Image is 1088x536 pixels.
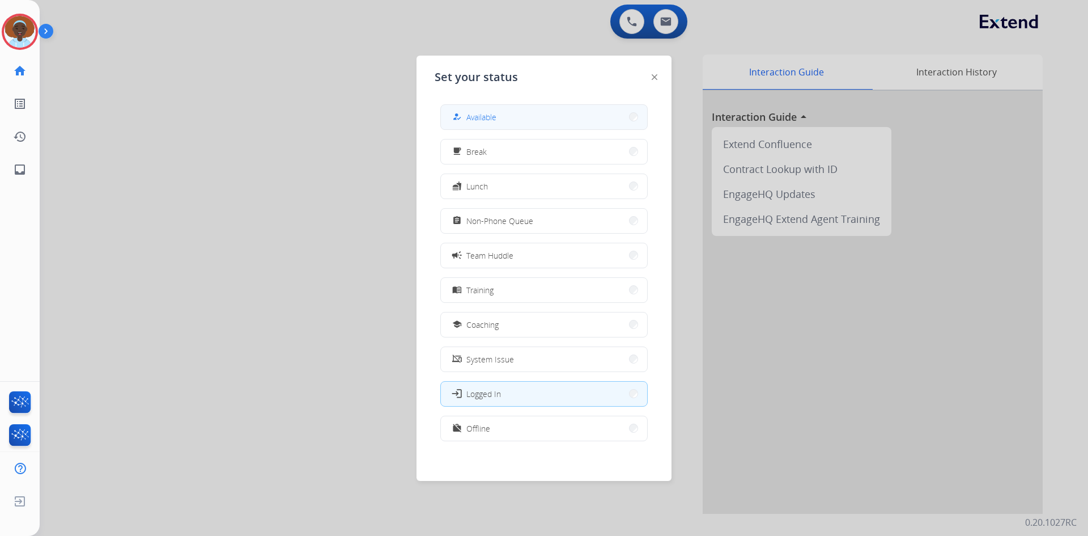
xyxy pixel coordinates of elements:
[452,424,462,433] mat-icon: work_off
[466,423,490,434] span: Offline
[466,319,499,331] span: Coaching
[13,97,27,111] mat-icon: list_alt
[451,388,462,399] mat-icon: login
[441,243,647,268] button: Team Huddle
[441,209,647,233] button: Non-Phone Queue
[13,64,27,78] mat-icon: home
[466,284,494,296] span: Training
[441,105,647,129] button: Available
[441,174,647,199] button: Lunch
[441,313,647,337] button: Coaching
[466,250,513,261] span: Team Huddle
[4,16,36,48] img: avatar
[452,320,462,330] mat-icon: school
[466,388,501,400] span: Logged In
[441,382,647,406] button: Logged In
[452,112,462,122] mat-icon: how_to_reg
[452,354,462,364] mat-icon: phonelink_off
[466,111,496,123] span: Available
[452,216,462,226] mat-icon: assignment
[13,130,27,144] mat-icon: history
[452,285,462,295] mat-icon: menu_book
[466,353,514,365] span: System Issue
[452,182,462,191] mat-icon: fastfood
[466,146,487,158] span: Break
[1025,516,1077,529] p: 0.20.1027RC
[466,215,533,227] span: Non-Phone Queue
[451,250,462,261] mat-icon: campaign
[435,69,518,85] span: Set your status
[466,180,488,192] span: Lunch
[441,278,647,302] button: Training
[441,347,647,372] button: System Issue
[652,74,657,80] img: close-button
[441,416,647,441] button: Offline
[452,147,462,157] mat-icon: free_breakfast
[13,163,27,176] mat-icon: inbox
[441,140,647,164] button: Break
